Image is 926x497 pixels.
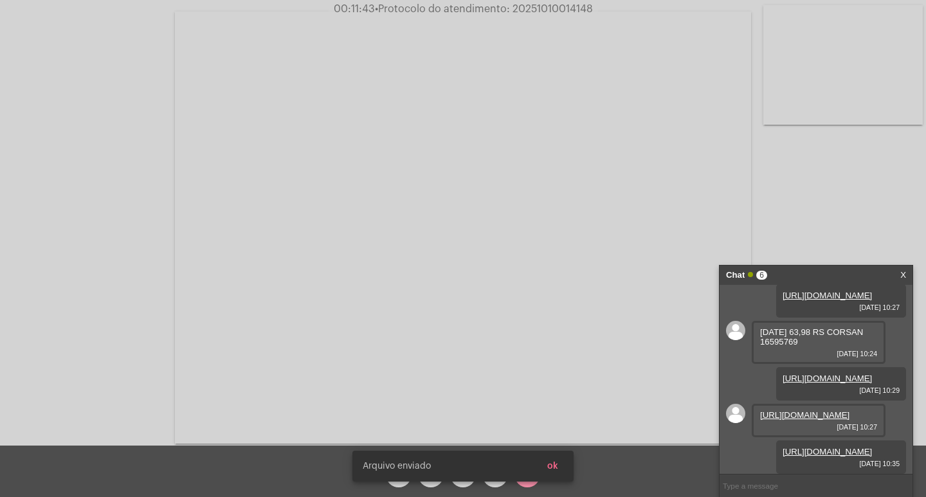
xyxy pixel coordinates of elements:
[760,423,877,431] span: [DATE] 10:27
[547,462,558,471] span: ok
[760,327,863,347] span: [DATE] 63,98 RS CORSAN 16595769
[760,350,877,357] span: [DATE] 10:24
[756,271,767,280] span: 6
[900,266,906,285] a: X
[726,266,745,285] strong: Chat
[748,272,753,277] span: Online
[334,4,375,14] span: 00:11:43
[783,460,900,467] span: [DATE] 10:35
[783,386,900,394] span: [DATE] 10:29
[363,460,431,473] span: Arquivo enviado
[783,291,872,300] a: [URL][DOMAIN_NAME]
[783,374,872,383] a: [URL][DOMAIN_NAME]
[375,4,378,14] span: •
[783,447,872,456] a: [URL][DOMAIN_NAME]
[783,303,900,311] span: [DATE] 10:27
[760,410,849,420] a: [URL][DOMAIN_NAME]
[537,455,568,478] button: ok
[720,474,912,497] input: Type a message
[375,4,593,14] span: Protocolo do atendimento: 20251010014148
